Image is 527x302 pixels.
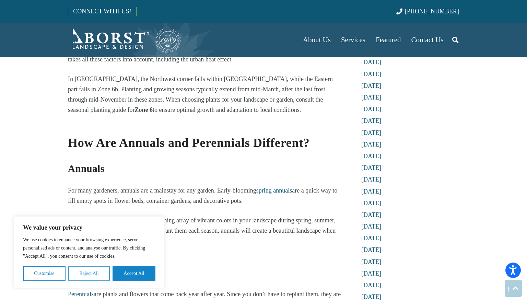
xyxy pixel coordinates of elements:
a: Services [336,23,371,57]
a: [DATE] [361,82,381,89]
a: [DATE] [361,293,381,300]
a: [DATE] [361,246,381,253]
strong: Annuals [68,163,104,174]
a: [DATE] [361,129,381,136]
a: CONNECT WITH US! [68,3,136,20]
span: Services [341,36,365,44]
div: We value your privacy [14,216,165,288]
p: We value your privacy [23,223,155,232]
a: Borst-Logo [68,26,182,54]
a: Featured [371,23,406,57]
button: Reject All [68,266,110,281]
a: [DATE] [361,117,381,124]
span: [PHONE_NUMBER] [405,8,459,15]
a: Back to top [505,280,522,297]
a: [DATE] [361,106,381,113]
a: [DATE] [361,258,381,265]
a: About Us [298,23,336,57]
a: [DATE] [361,153,381,160]
a: [DATE] [361,235,381,242]
a: [DATE] [361,282,381,289]
a: [PHONE_NUMBER] [396,8,459,15]
a: [DATE] [361,94,381,101]
span: Featured [376,36,401,44]
a: Contact Us [406,23,449,57]
p: A mix of annual plants can offer a stunning array of vibrant colors in your landscape during spri... [68,215,342,246]
a: [DATE] [361,188,381,195]
a: [DATE] [361,141,381,148]
a: [DATE] [361,200,381,207]
a: [DATE] [361,71,381,78]
a: [DATE] [361,270,381,277]
p: For many gardeners, annuals are a mainstay for any garden. Early-blooming are a quick way to fill... [68,185,342,206]
span: About Us [303,36,331,44]
a: [DATE] [361,59,381,66]
p: In [GEOGRAPHIC_DATA], the Northwest corner falls within [GEOGRAPHIC_DATA], while the Eastern part... [68,74,342,115]
strong: Zone 6 [134,106,153,113]
button: Customise [23,266,66,281]
a: [DATE] [361,211,381,218]
a: Search [448,31,462,48]
a: spring annuals [256,187,292,194]
a: [DATE] [361,164,381,171]
strong: How Are Annuals and Perennials Different? [68,136,310,150]
a: [DATE] [361,176,381,183]
p: We use cookies to enhance your browsing experience, serve personalised ads or content, and analys... [23,236,155,260]
button: Accept All [113,266,155,281]
span: Contact Us [411,36,444,44]
a: Perennials [68,291,94,298]
a: [DATE] [361,223,381,230]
